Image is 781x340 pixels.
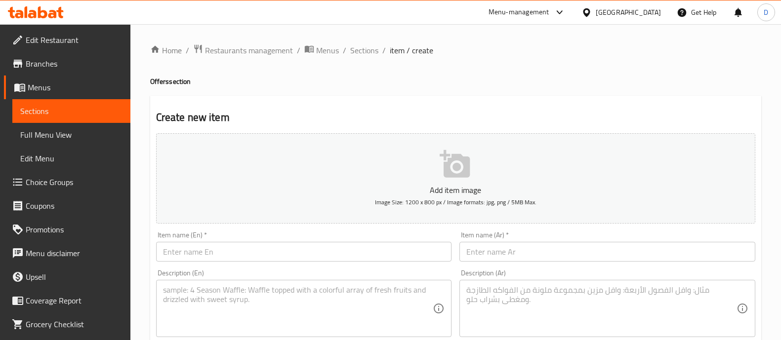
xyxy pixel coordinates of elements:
[26,271,123,283] span: Upsell
[193,44,293,57] a: Restaurants management
[596,7,661,18] div: [GEOGRAPHIC_DATA]
[4,194,130,218] a: Coupons
[316,44,339,56] span: Menus
[150,44,182,56] a: Home
[350,44,378,56] a: Sections
[459,242,755,262] input: Enter name Ar
[26,247,123,259] span: Menu disclaimer
[20,129,123,141] span: Full Menu View
[20,152,123,164] span: Edit Menu
[489,6,549,18] div: Menu-management
[382,44,386,56] li: /
[4,170,130,194] a: Choice Groups
[297,44,300,56] li: /
[20,105,123,117] span: Sections
[4,28,130,52] a: Edit Restaurant
[28,81,123,93] span: Menus
[205,44,293,56] span: Restaurants management
[304,44,339,57] a: Menus
[26,200,123,212] span: Coupons
[150,76,761,86] h4: Offers section
[156,242,452,262] input: Enter name En
[186,44,189,56] li: /
[4,76,130,99] a: Menus
[26,295,123,306] span: Coverage Report
[171,184,740,196] p: Add item image
[4,241,130,265] a: Menu disclaimer
[4,312,130,336] a: Grocery Checklist
[390,44,433,56] span: item / create
[343,44,346,56] li: /
[156,133,755,224] button: Add item imageImage Size: 1200 x 800 px / Image formats: jpg, png / 5MB Max.
[26,176,123,188] span: Choice Groups
[26,58,123,70] span: Branches
[156,110,755,125] h2: Create new item
[26,318,123,330] span: Grocery Checklist
[4,218,130,241] a: Promotions
[4,289,130,312] a: Coverage Report
[4,265,130,289] a: Upsell
[12,99,130,123] a: Sections
[26,34,123,46] span: Edit Restaurant
[26,224,123,235] span: Promotions
[764,7,768,18] span: D
[150,44,761,57] nav: breadcrumb
[12,123,130,147] a: Full Menu View
[4,52,130,76] a: Branches
[12,147,130,170] a: Edit Menu
[375,196,536,208] span: Image Size: 1200 x 800 px / Image formats: jpg, png / 5MB Max.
